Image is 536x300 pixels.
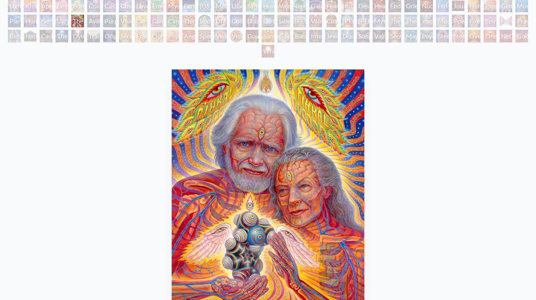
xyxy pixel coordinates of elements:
div: Mystic Eye [373,15,385,27]
div: The Seer [389,15,401,27]
div: Liberation Through Seeing [278,15,290,27]
div: Net of Being [500,30,512,42]
div: Mayan Being [404,30,417,42]
div: Vajra Guru [309,15,322,27]
div: Body/Mind as a Vibratory Field of Energy [198,15,211,27]
div: Hands that See [500,15,512,27]
div: Seraphic Transport Docking on the Third Eye [119,30,132,42]
div: Cannabacchus [167,15,179,27]
div: Lightworker [56,15,68,27]
div: Jewel Being [325,30,338,42]
div: Psychomicrograph of a Fractal Paisley Cherub Feather Tip [167,30,179,42]
div: Ayahuasca Visitation [87,15,100,27]
div: Spirit Animates the Flesh [484,15,496,27]
div: Godself [515,30,528,42]
div: [PERSON_NAME] [357,15,369,27]
div: Transfiguration [87,30,100,42]
div: Praying Hands [515,15,528,27]
div: Song of Vajra Being [357,30,369,42]
div: Spectral Lotus [198,30,211,42]
div: Mudra [436,15,449,27]
div: Angel Skin [182,30,195,42]
div: One [484,30,496,42]
div: Steeplehead 2 [452,30,465,42]
div: Dying [71,30,84,42]
div: Secret Writing Being [389,30,401,42]
div: Vision Crystal [214,30,227,42]
div: Interbeing [309,30,322,42]
div: Vision Tree [119,15,132,27]
div: [PERSON_NAME] [341,15,354,27]
div: The Shulgins and their Alchemical Angels [71,15,84,27]
div: Dissectional Art for Tool's Lateralus CD [246,15,258,27]
div: Vision Crystal Tondo [230,30,243,42]
div: DMT - The Spirit Molecule [214,15,227,27]
div: The Soul Finds It's Way [56,30,68,42]
div: Peyote Being [420,30,433,42]
div: Networks [40,15,52,27]
div: Cannabis Mudra [135,15,147,27]
div: Yogi & the Möbius Sphere [420,15,433,27]
div: Vajra Being [373,30,385,42]
div: [PERSON_NAME] [293,15,306,27]
div: Human Geometry [24,15,36,27]
div: Purging [103,15,116,27]
div: Blessing Hand [8,30,21,42]
div: Power to the Peaceful [452,15,465,27]
div: Fractal Eyes [135,30,147,42]
div: Nature of Mind [24,30,36,42]
div: Oversoul [468,30,480,42]
div: Ophanic Eyelash [151,30,163,42]
div: White Light [262,45,274,58]
div: Guardian of Infinite Vision [246,30,258,42]
div: Collective Vision [230,15,243,27]
div: Diamond Being [341,30,354,42]
div: Original Face [103,30,116,42]
div: Cosmic [DEMOGRAPHIC_DATA] [325,15,338,27]
div: Bardo Being [293,30,306,42]
div: Sunyata [262,30,274,42]
div: Firewalking [468,15,480,27]
div: Cosmic Elf [278,30,290,42]
div: Third Eye Tears of Joy [182,15,195,27]
div: Theologue [404,15,417,27]
div: Caring [40,30,52,42]
div: Cannabis Sutra [151,15,163,27]
div: Steeplehead 1 [436,30,449,42]
div: Planetary Prayers [8,15,21,27]
div: Deities & Demons Drinking from the Milky Pool [262,15,274,27]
